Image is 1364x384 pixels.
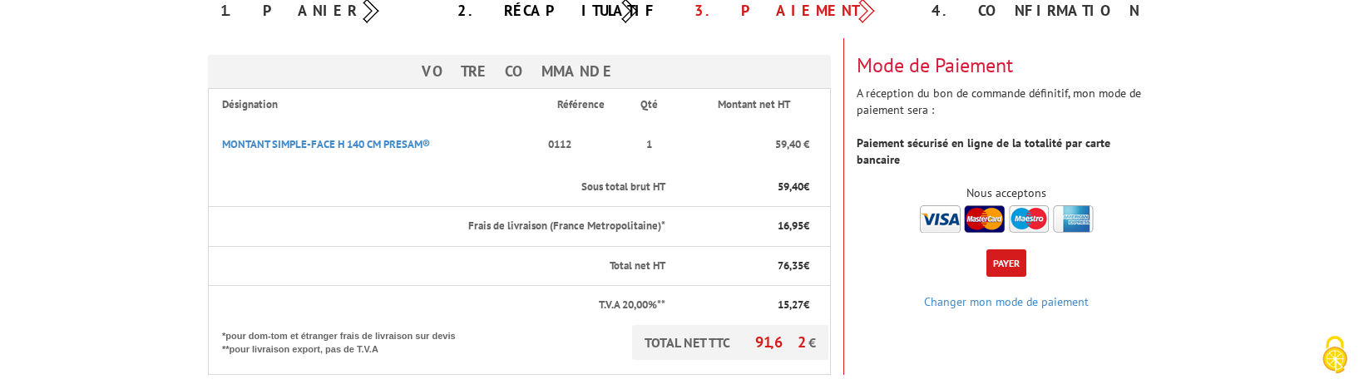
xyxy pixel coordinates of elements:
[857,55,1156,76] h3: Mode de Paiement
[778,219,803,233] span: 16,95
[680,298,809,313] p: €
[209,168,667,207] th: Sous total brut HT
[222,325,472,356] p: *pour dom-tom et étranger frais de livraison sur devis **pour livraison export, pas de T.V.A
[924,294,1089,309] a: Changer mon mode de paiement
[680,258,809,274] p: €
[1314,334,1356,376] img: Cookies (fenêtre modale)
[755,332,808,352] span: 91,62
[778,298,803,312] span: 15,27
[920,205,1094,233] img: accepted.png
[632,325,828,360] p: TOTAL NET TTC €
[543,97,618,113] p: Référence
[680,137,809,153] p: 59,40 €
[680,97,828,113] p: Montant net HT
[634,137,665,153] p: 1
[208,55,831,88] h3: Votre Commande
[222,298,665,313] p: T.V.A 20,00%**
[778,258,803,273] span: 76,35
[222,97,528,113] p: Désignation
[844,38,1169,236] div: A réception du bon de commande définitif, mon mode de paiement sera :
[209,207,667,247] th: Frais de livraison (France Metropolitaine)*
[634,97,665,113] p: Qté
[986,249,1026,277] button: Payer
[857,135,1110,167] strong: Paiement sécurisé en ligne de la totalité par carte bancaire
[778,180,803,194] span: 59,40
[857,185,1156,201] div: Nous acceptons
[680,180,809,195] p: €
[222,137,430,151] a: MONTANT SIMPLE-FACE H 140 CM PRESAM®
[543,129,618,161] p: 0112
[680,219,809,234] p: €
[1306,327,1364,384] button: Cookies (fenêtre modale)
[457,1,657,20] a: 2. Récapitulatif
[209,246,667,286] th: Total net HT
